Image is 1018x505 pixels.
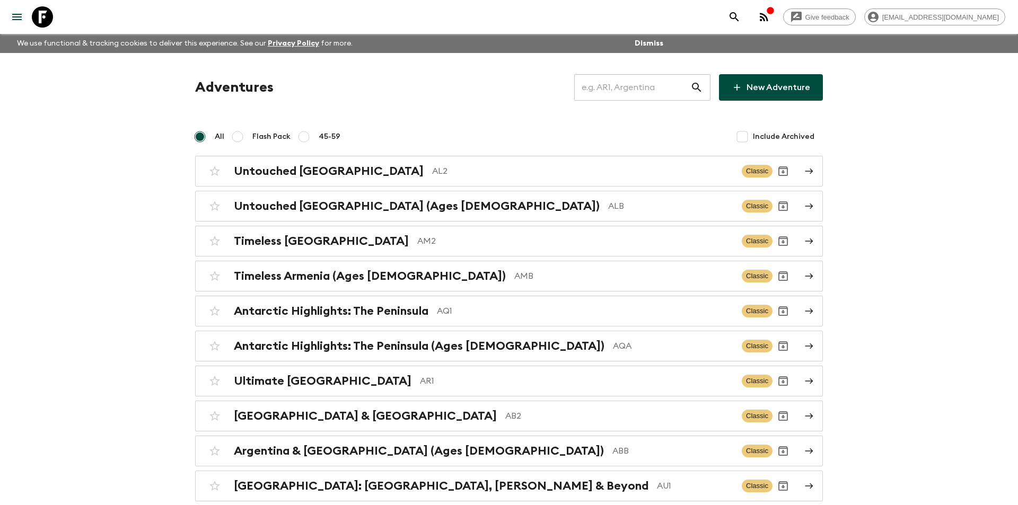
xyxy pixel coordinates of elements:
[195,191,823,222] a: Untouched [GEOGRAPHIC_DATA] (Ages [DEMOGRAPHIC_DATA])ALBClassicArchive
[13,34,357,53] p: We use functional & tracking cookies to deliver this experience. See our for more.
[234,479,648,493] h2: [GEOGRAPHIC_DATA]: [GEOGRAPHIC_DATA], [PERSON_NAME] & Beyond
[719,74,823,101] a: New Adventure
[234,199,600,213] h2: Untouched [GEOGRAPHIC_DATA] (Ages [DEMOGRAPHIC_DATA])
[864,8,1005,25] div: [EMAIL_ADDRESS][DOMAIN_NAME]
[783,8,856,25] a: Give feedback
[6,6,28,28] button: menu
[234,269,506,283] h2: Timeless Armenia (Ages [DEMOGRAPHIC_DATA])
[632,36,666,51] button: Dismiss
[724,6,745,28] button: search adventures
[773,335,794,357] button: Archive
[420,375,733,387] p: AR1
[234,304,428,318] h2: Antarctic Highlights: The Peninsula
[773,405,794,427] button: Archive
[195,296,823,326] a: Antarctic Highlights: The PeninsulaAQ1ClassicArchive
[319,131,340,142] span: 45-59
[234,339,604,353] h2: Antarctic Highlights: The Peninsula (Ages [DEMOGRAPHIC_DATA])
[195,226,823,256] a: Timeless [GEOGRAPHIC_DATA]AM2ClassicArchive
[742,235,773,247] span: Classic
[753,131,814,142] span: Include Archived
[432,165,733,178] p: AL2
[234,444,604,458] h2: Argentina & [GEOGRAPHIC_DATA] (Ages [DEMOGRAPHIC_DATA])
[742,375,773,387] span: Classic
[742,165,773,178] span: Classic
[195,401,823,431] a: [GEOGRAPHIC_DATA] & [GEOGRAPHIC_DATA]AB2ClassicArchive
[574,73,690,102] input: e.g. AR1, Argentina
[234,164,424,178] h2: Untouched [GEOGRAPHIC_DATA]
[195,436,823,466] a: Argentina & [GEOGRAPHIC_DATA] (Ages [DEMOGRAPHIC_DATA])ABBClassicArchive
[195,156,823,187] a: Untouched [GEOGRAPHIC_DATA]AL2ClassicArchive
[773,475,794,497] button: Archive
[773,231,794,252] button: Archive
[800,13,855,21] span: Give feedback
[195,77,274,98] h1: Adventures
[742,410,773,422] span: Classic
[268,40,319,47] a: Privacy Policy
[773,265,794,287] button: Archive
[234,234,409,248] h2: Timeless [GEOGRAPHIC_DATA]
[437,305,733,317] p: AQ1
[742,270,773,282] span: Classic
[215,131,224,142] span: All
[505,410,733,422] p: AB2
[773,300,794,322] button: Archive
[613,340,733,352] p: AQA
[876,13,1005,21] span: [EMAIL_ADDRESS][DOMAIN_NAME]
[742,445,773,457] span: Classic
[773,196,794,217] button: Archive
[195,366,823,396] a: Ultimate [GEOGRAPHIC_DATA]AR1ClassicArchive
[608,200,733,212] p: ALB
[612,445,733,457] p: ABB
[234,409,497,423] h2: [GEOGRAPHIC_DATA] & [GEOGRAPHIC_DATA]
[195,331,823,361] a: Antarctic Highlights: The Peninsula (Ages [DEMOGRAPHIC_DATA])AQAClassicArchive
[742,340,773,352] span: Classic
[417,235,733,247] p: AM2
[742,200,773,212] span: Classic
[514,270,733,282] p: AMB
[742,305,773,317] span: Classic
[742,480,773,492] span: Classic
[657,480,733,492] p: AU1
[773,161,794,182] button: Archive
[195,471,823,501] a: [GEOGRAPHIC_DATA]: [GEOGRAPHIC_DATA], [PERSON_NAME] & BeyondAU1ClassicArchive
[773,370,794,392] button: Archive
[195,261,823,291] a: Timeless Armenia (Ages [DEMOGRAPHIC_DATA])AMBClassicArchive
[234,374,411,388] h2: Ultimate [GEOGRAPHIC_DATA]
[773,440,794,462] button: Archive
[252,131,291,142] span: Flash Pack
